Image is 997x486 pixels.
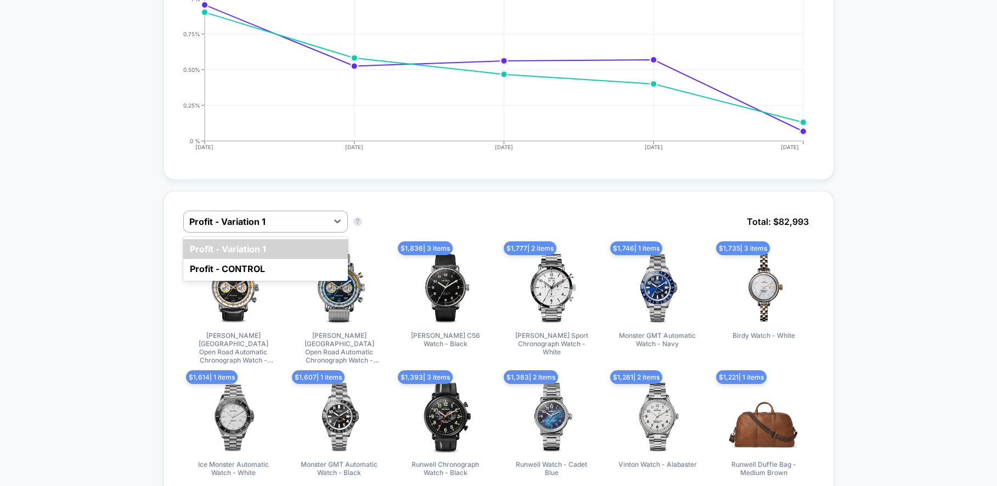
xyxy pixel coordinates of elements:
[192,331,274,364] span: [PERSON_NAME][GEOGRAPHIC_DATA] Open Road Automatic Chronograph Watch - Black
[510,331,593,356] span: [PERSON_NAME] Sport Chronograph Watch - White
[716,370,767,384] span: $ 1,221 | 1 items
[196,144,214,150] tspan: [DATE]
[301,249,378,326] img: Canfield Speedway Open Road Automatic Chronograph Watch - Blue
[298,460,380,477] span: Monster GMT Automatic Watch - Black
[292,370,345,384] span: $ 1,607 | 1 items
[741,211,814,233] span: Total: $ 82,993
[723,460,805,477] span: Runwell Duffle Bag - Medium Brown
[183,66,200,72] tspan: 0.50%
[510,460,593,477] span: Runwell Watch - Cadet Blue
[513,378,590,455] img: Runwell Watch - Cadet Blue
[407,378,484,455] img: Runwell Chronograph Watch - Black
[353,217,362,226] button: ?
[183,101,200,108] tspan: 0.25%
[183,239,348,259] div: Profit - Variation 1
[504,370,558,384] span: $ 1,383 | 2 items
[301,378,378,455] img: Monster GMT Automatic Watch - Black
[404,460,487,477] span: Runwell Chronograph Watch - Black
[781,144,799,150] tspan: [DATE]
[725,249,802,326] img: Birdy Watch - White
[513,249,590,326] img: Canfield Sport Chronograph Watch - White
[183,259,348,279] div: Profit - CONTROL
[716,241,770,255] span: $ 1,735 | 3 items
[195,378,272,455] img: Ice Monster Automatic Watch - White
[725,378,802,455] img: Runwell Duffle Bag - Medium Brown
[733,331,795,340] span: Birdy Watch - White
[190,137,200,144] tspan: 0 %
[645,144,663,150] tspan: [DATE]
[398,370,453,384] span: $ 1,393 | 3 items
[504,241,556,255] span: $ 1,777 | 2 items
[195,249,272,326] img: Canfield Speedway Open Road Automatic Chronograph Watch - Black
[404,331,487,348] span: [PERSON_NAME] C56 Watch - Black
[298,331,380,364] span: [PERSON_NAME][GEOGRAPHIC_DATA] Open Road Automatic Chronograph Watch - Blue
[610,370,662,384] span: $ 1,281 | 2 items
[345,144,363,150] tspan: [DATE]
[619,249,696,326] img: Monster GMT Automatic Watch - Navy
[183,30,200,37] tspan: 0.75%
[495,144,513,150] tspan: [DATE]
[407,249,484,326] img: Canfield C56 Watch - Black
[186,370,238,384] span: $ 1,614 | 1 items
[398,241,453,255] span: $ 1,836 | 3 items
[619,378,696,455] img: Vinton Watch - Alabaster
[610,241,662,255] span: $ 1,746 | 1 items
[192,460,274,477] span: Ice Monster Automatic Watch - White
[616,331,699,348] span: Monster GMT Automatic Watch - Navy
[618,460,697,468] span: Vinton Watch - Alabaster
